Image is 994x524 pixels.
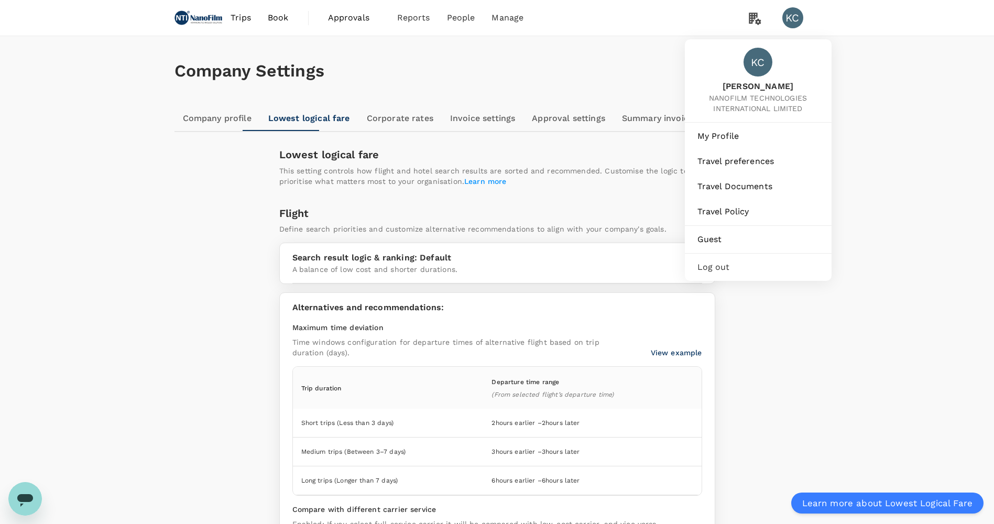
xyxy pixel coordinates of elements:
span: Departure time range [491,378,559,386]
span: Book [268,12,289,24]
h3: Flight [279,208,309,220]
span: NANOFILM TECHNOLOGIES INTERNATIONAL LIMITED [685,93,832,114]
span: Trip duration [301,385,342,392]
p: Search result logic & ranking: Default [292,252,702,264]
a: Learn more [464,177,507,185]
p: Time windows configuration for departure times of alternative flight based on trip duration (days). [292,337,600,358]
span: Trips [231,12,251,24]
span: 2 hours earlier – 2 hours later [491,419,580,427]
span: Travel Policy [697,205,819,218]
a: Lowest logical fare [260,106,358,131]
span: Approvals [328,12,380,24]
span: [PERSON_NAME] [685,81,832,93]
span: 6 hours earlier – 6 hours later [491,477,580,484]
a: Approval settings [523,106,614,131]
p: Alternatives and recommendations: [292,301,702,314]
p: Maximum time deviation [292,322,702,333]
span: Short trips (Less than 3 days) [301,419,394,427]
p: View example [651,347,702,358]
span: Travel Documents [697,180,819,193]
p: Define search priorities and customize alternative recommendations to align with your company's g... [279,224,667,234]
span: People [447,12,475,24]
p: A balance of low cost and shorter durations. [292,264,702,275]
span: Long trips (Longer than 7 days) [301,477,398,484]
span: Guest [697,233,819,246]
h1: Company Settings [174,61,820,81]
iframe: Button to launch messaging window [8,482,42,516]
p: Compare with different carrier service [292,504,702,515]
div: KC [782,7,803,28]
span: My Profile [697,130,819,143]
div: Log out [689,256,827,279]
p: This setting controls how flight and hotel search results are sorted and recommended. Customise t... [279,166,715,187]
a: Summary invoices [614,106,706,131]
a: Learn more about Lowest Logical Fare [791,493,984,514]
span: Log out [697,261,819,274]
span: 3 hours earlier – 3 hours later [491,448,580,455]
span: Medium trips (Between 3–7 days) [301,448,406,455]
a: Corporate rates [358,106,442,131]
a: My Profile [689,125,827,148]
a: Guest [689,228,827,251]
h3: Lowest logical fare [279,149,715,161]
div: KC [744,48,772,77]
a: Company profile [174,106,260,131]
span: ( From selected flight’s departure time ) [491,391,614,398]
span: Travel preferences [697,155,819,168]
a: Travel preferences [689,150,827,173]
img: NANOFILM TECHNOLOGIES INTERNATIONAL LIMITED [174,6,223,29]
a: Travel Documents [689,175,827,198]
a: Invoice settings [442,106,523,131]
span: Reports [397,12,430,24]
span: Manage [491,12,523,24]
a: Travel Policy [689,200,827,223]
